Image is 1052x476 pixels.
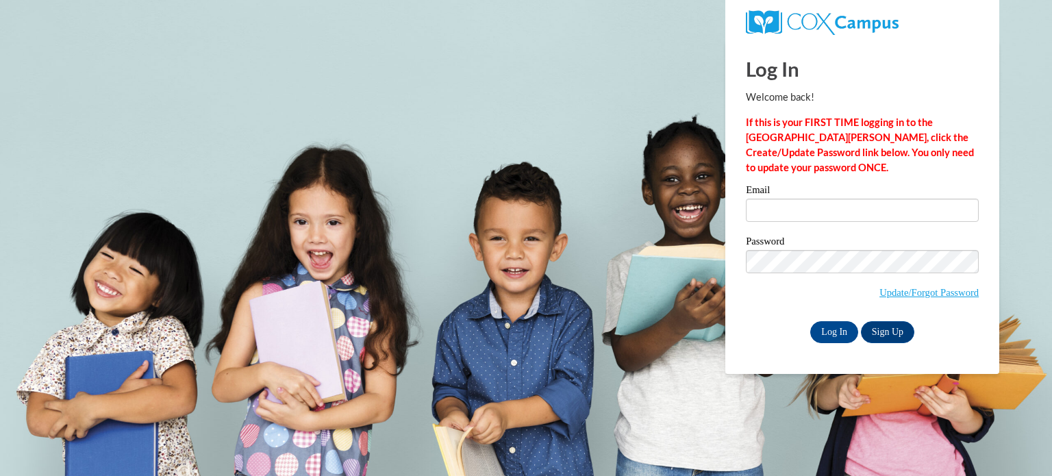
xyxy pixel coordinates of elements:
[746,116,974,173] strong: If this is your FIRST TIME logging in to the [GEOGRAPHIC_DATA][PERSON_NAME], click the Create/Upd...
[879,287,979,298] a: Update/Forgot Password
[810,321,858,343] input: Log In
[746,10,899,35] img: COX Campus
[746,90,979,105] p: Welcome back!
[746,236,979,250] label: Password
[746,55,979,83] h1: Log In
[746,16,899,27] a: COX Campus
[746,185,979,199] label: Email
[861,321,914,343] a: Sign Up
